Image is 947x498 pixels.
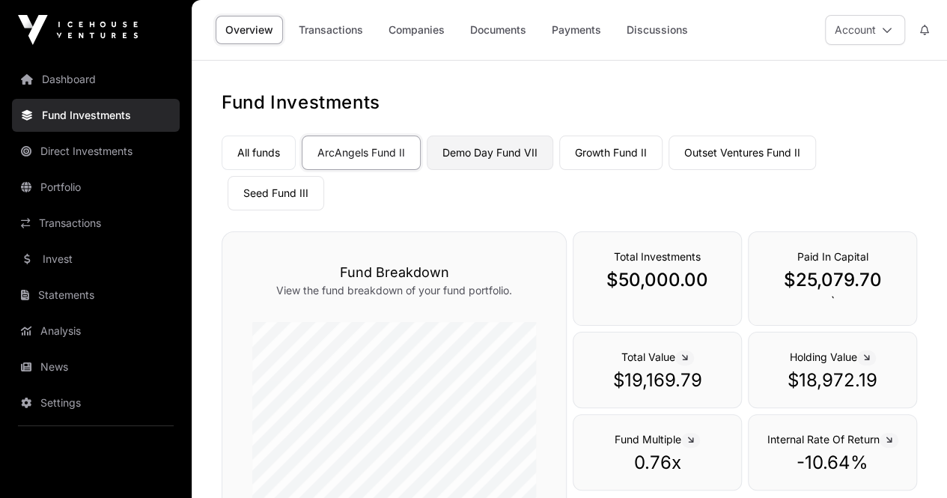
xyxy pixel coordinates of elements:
[12,207,180,240] a: Transactions
[615,433,700,446] span: Fund Multiple
[12,135,180,168] a: Direct Investments
[12,171,180,204] a: Portfolio
[617,16,698,44] a: Discussions
[588,368,726,392] p: $19,169.79
[12,243,180,276] a: Invest
[588,451,726,475] p: 0.76x
[252,262,536,283] h3: Fund Breakdown
[621,350,694,363] span: Total Value
[669,136,816,170] a: Outset Ventures Fund II
[222,136,296,170] a: All funds
[825,15,905,45] button: Account
[588,268,726,292] p: $50,000.00
[797,250,868,263] span: Paid In Capital
[559,136,663,170] a: Growth Fund II
[18,15,138,45] img: Icehouse Ventures Logo
[12,99,180,132] a: Fund Investments
[872,426,947,498] iframe: Chat Widget
[748,231,917,326] div: `
[222,91,917,115] h1: Fund Investments
[767,433,898,446] span: Internal Rate Of Return
[12,386,180,419] a: Settings
[12,279,180,312] a: Statements
[790,350,876,363] span: Holding Value
[542,16,611,44] a: Payments
[289,16,373,44] a: Transactions
[614,250,701,263] span: Total Investments
[427,136,553,170] a: Demo Day Fund VII
[228,176,324,210] a: Seed Fund III
[460,16,536,44] a: Documents
[12,350,180,383] a: News
[252,283,536,298] p: View the fund breakdown of your fund portfolio.
[216,16,283,44] a: Overview
[379,16,454,44] a: Companies
[764,451,901,475] p: -10.64%
[764,268,901,292] p: $25,079.70
[12,63,180,96] a: Dashboard
[764,368,901,392] p: $18,972.19
[12,315,180,347] a: Analysis
[302,136,421,170] a: ArcAngels Fund II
